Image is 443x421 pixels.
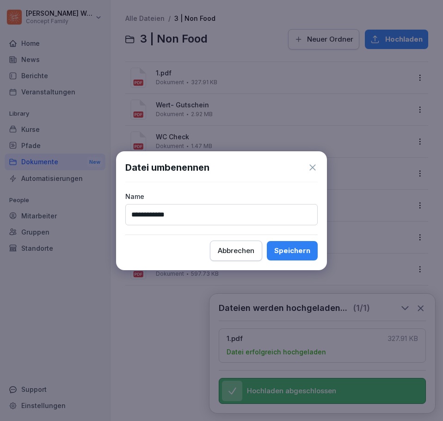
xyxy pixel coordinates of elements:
[210,241,262,261] button: Abbrechen
[267,241,318,260] button: Speichern
[218,246,254,256] div: Abbrechen
[125,161,209,174] h1: Datei umbenennen
[125,192,318,201] p: Name
[274,246,310,256] div: Speichern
